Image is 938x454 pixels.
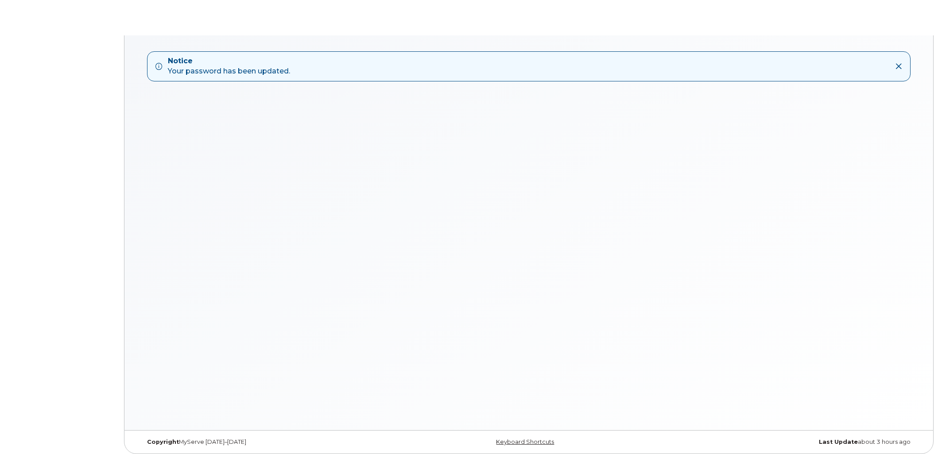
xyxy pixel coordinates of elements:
[496,439,554,445] a: Keyboard Shortcuts
[140,439,399,446] div: MyServe [DATE]–[DATE]
[168,56,290,77] div: Your password has been updated.
[819,439,858,445] strong: Last Update
[147,439,179,445] strong: Copyright
[658,439,917,446] div: about 3 hours ago
[168,56,290,66] strong: Notice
